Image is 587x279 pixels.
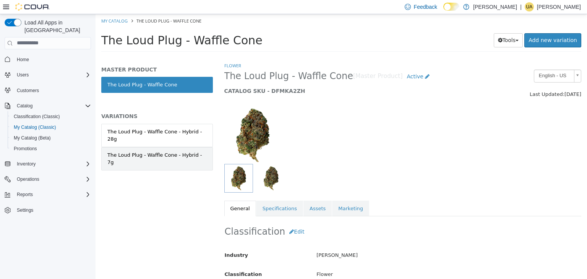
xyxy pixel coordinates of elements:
a: General [129,187,161,203]
div: The Loud Plug - Waffle Cone - Hybrid - 7g [12,137,111,152]
button: My Catalog (Beta) [8,133,94,143]
a: The Loud Plug - Waffle Cone [6,63,117,79]
span: English - US [439,56,475,68]
span: Promotions [14,146,37,152]
button: Inventory [2,159,94,169]
span: UA [526,2,533,11]
span: Users [17,72,29,78]
span: Operations [14,175,91,184]
button: Classification (Classic) [8,111,94,122]
button: Reports [2,189,94,200]
button: Customers [2,85,94,96]
img: 150 [129,92,186,150]
span: Settings [14,205,91,215]
span: My Catalog (Classic) [11,123,91,132]
button: Users [14,70,32,79]
button: Home [2,54,94,65]
button: My Catalog (Classic) [8,122,94,133]
span: Industry [129,238,153,244]
h2: Classification [129,211,486,225]
a: Add new variation [429,19,486,33]
span: Customers [17,88,39,94]
span: The Loud Plug - Waffle Cone [6,19,167,33]
button: Catalog [2,101,94,111]
nav: Complex example [5,51,91,236]
span: Reports [14,190,91,199]
button: Inventory [14,159,39,169]
a: Classification (Classic) [11,112,63,121]
span: Users [14,70,91,79]
a: Specifications [161,187,208,203]
input: Dark Mode [443,3,459,11]
span: The Loud Plug - Waffle Cone [129,56,258,68]
span: Classification [129,257,167,263]
span: Catalog [17,103,32,109]
p: | [520,2,522,11]
span: Inventory [17,161,36,167]
button: Operations [14,175,42,184]
span: Load All Apps in [GEOGRAPHIC_DATA] [21,19,91,34]
button: Operations [2,174,94,185]
small: [Master Product] [258,59,307,65]
span: [DATE] [469,77,486,83]
span: My Catalog (Classic) [14,124,56,130]
h5: VARIATIONS [6,99,117,105]
div: Flower [215,254,491,267]
a: Marketing [237,187,274,203]
span: Active [311,59,328,65]
a: Assets [208,187,236,203]
button: Users [2,70,94,80]
span: Classification (Classic) [11,112,91,121]
button: Edit [190,211,213,225]
button: Reports [14,190,36,199]
button: Settings [2,204,94,216]
span: Classification (Classic) [14,114,60,120]
a: My Catalog (Classic) [11,123,59,132]
img: Cova [15,3,50,11]
span: Customers [14,86,91,95]
h5: CATALOG SKU - DFMKA2ZH [129,73,394,80]
a: My Catalog [6,4,32,10]
span: My Catalog (Beta) [11,133,91,143]
a: My Catalog (Beta) [11,133,54,143]
a: Promotions [11,144,40,153]
span: Home [14,55,91,64]
span: Operations [17,176,39,182]
div: The Loud Plug - Waffle Cone - Hybrid - 28g [12,114,111,129]
span: Promotions [11,144,91,153]
p: [PERSON_NAME] [473,2,517,11]
p: [PERSON_NAME] [537,2,581,11]
span: The Loud Plug - Waffle Cone [41,4,106,10]
span: Catalog [14,101,91,110]
span: Inventory [14,159,91,169]
span: Reports [17,191,33,198]
a: Home [14,55,32,64]
span: Last Updated: [434,77,469,83]
a: Settings [14,206,36,215]
button: Catalog [14,101,36,110]
button: Tools [398,19,428,33]
span: Settings [17,207,33,213]
div: [PERSON_NAME] [215,235,491,248]
button: Promotions [8,143,94,154]
div: Usama Alhassani [525,2,534,11]
span: Home [17,57,29,63]
span: Feedback [414,3,437,11]
a: English - US [438,55,486,68]
a: Customers [14,86,42,95]
span: My Catalog (Beta) [14,135,51,141]
h5: MASTER PRODUCT [6,52,117,59]
a: Flower [129,49,146,54]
